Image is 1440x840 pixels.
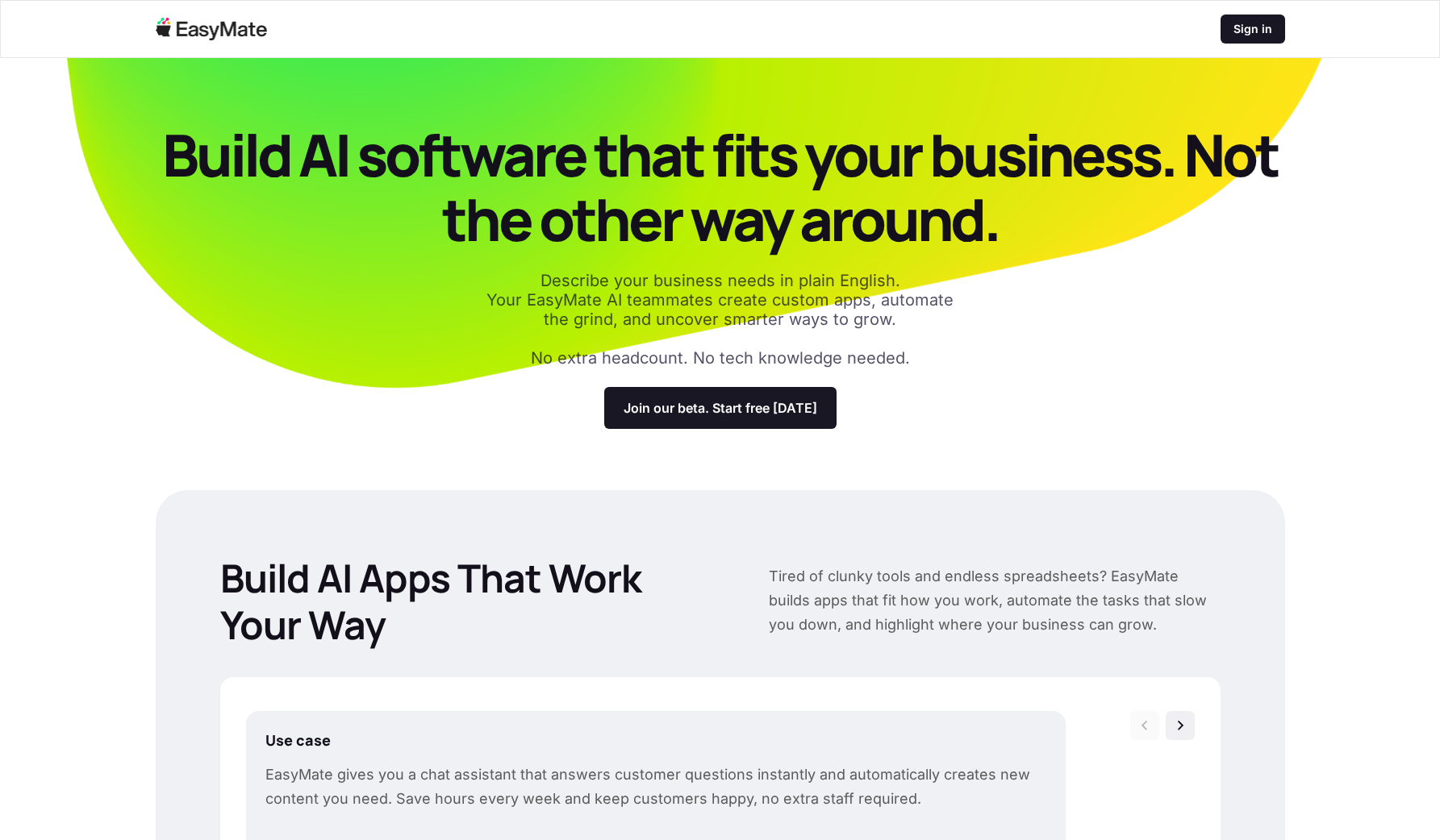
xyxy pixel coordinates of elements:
p: Tired of clunky tools and endless spreadsheets? EasyMate builds apps that fit how you work, autom... [769,564,1221,637]
p: Sign in [1233,21,1272,37]
a: Sign in [1221,15,1285,44]
p: Join our beta. Start free [DATE] [624,400,817,416]
p: EasyMate gives you a chat assistant that answers customer questions instantly and automatically c... [265,763,1046,811]
a: Join our beta. Start free [DATE] [604,387,837,429]
p: Describe your business needs in plain English. Your EasyMate AI teammates create custom apps, aut... [478,271,962,329]
p: Use case [265,730,1046,750]
p: Build AI software that fits your business. Not the other way around. [156,123,1285,252]
p: No extra headcount. No tech knowledge needed. [531,348,910,368]
p: Build AI Apps That Work Your Way [220,555,717,648]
